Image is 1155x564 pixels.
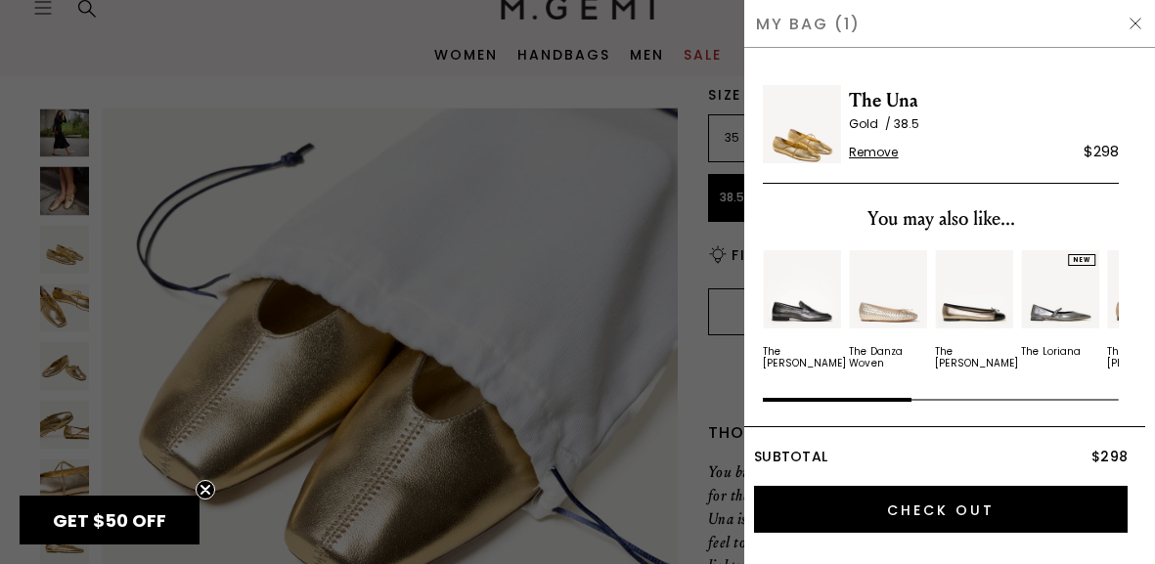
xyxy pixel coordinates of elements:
[1021,250,1099,358] a: NEWThe Loriana
[849,115,894,132] span: Gold
[763,250,841,328] img: 7245283196987_01_Main_New_TheSaccaDonna_DarkGunmetal_NappaMetal_290x387_crop_center.jpg
[1021,250,1099,328] img: 7385131286587_01_Main_New_TheLoriana_Gunmetal_MetallicLeaher_290x387_crop_center.jpg
[849,145,899,160] span: Remove
[1091,447,1128,466] span: $298
[849,346,927,369] div: The Danza Woven
[754,447,827,466] span: Subtotal
[763,250,841,369] a: The [PERSON_NAME]
[849,250,927,369] a: The Danza Woven
[935,250,1013,328] img: v_12592_01_Main_New_TheRosa_AntiqueGoldWithBlack_NappaAndMetallicLeather_290x387_crop_center.jpg
[849,250,927,328] img: 7323851128891_01_Main_New_TheDanzaWoven_Champagne_MetallicLeather_290x387_crop_center.jpg
[763,85,841,163] img: The Una
[763,203,1119,235] div: You may also like...
[20,496,200,544] div: GET $50 OFFClose teaser
[53,508,166,533] span: GET $50 OFF
[1084,140,1119,163] div: $298
[849,85,1119,116] span: The Una
[894,115,919,132] span: 38.5
[1128,16,1143,31] img: Hide Drawer
[196,480,215,499] button: Close teaser
[935,346,1018,369] div: The [PERSON_NAME]
[1068,254,1095,266] div: NEW
[754,486,1128,533] input: Check Out
[1021,346,1081,358] div: The Loriana
[935,250,1013,369] a: The [PERSON_NAME]
[763,346,846,369] div: The [PERSON_NAME]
